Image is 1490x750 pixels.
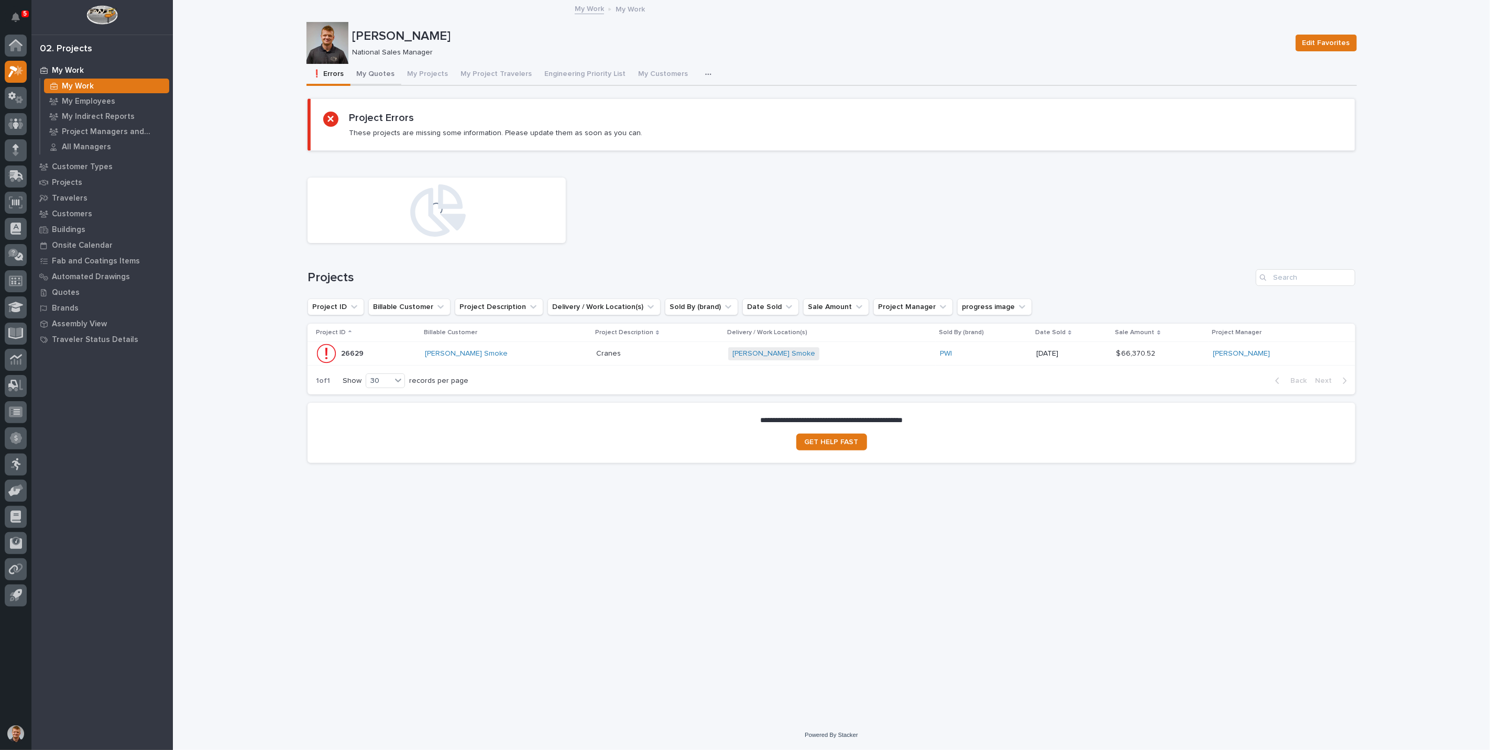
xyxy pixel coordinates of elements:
[40,43,92,55] div: 02. Projects
[353,48,1283,57] p: National Sales Manager
[31,332,173,347] a: Traveler Status Details
[13,13,27,29] div: Notifications5
[31,159,173,174] a: Customer Types
[1296,35,1357,51] button: Edit Favorites
[455,299,543,315] button: Project Description
[940,349,952,358] a: PWI
[31,174,173,190] a: Projects
[52,288,80,297] p: Quotes
[1036,349,1108,358] p: [DATE]
[366,376,391,387] div: 30
[5,723,27,745] button: users-avatar
[1213,349,1270,358] a: [PERSON_NAME]
[873,299,953,315] button: Project Manager
[31,300,173,316] a: Brands
[547,299,661,315] button: Delivery / Work Location(s)
[803,299,869,315] button: Sale Amount
[316,327,346,338] p: Project ID
[539,64,632,86] button: Engineering Priority List
[727,327,807,338] p: Delivery / Work Location(s)
[957,299,1032,315] button: progress image
[31,269,173,284] a: Automated Drawings
[52,272,130,282] p: Automated Drawings
[796,434,867,450] a: GET HELP FAST
[52,162,113,172] p: Customer Types
[5,6,27,28] button: Notifications
[341,347,366,358] p: 26629
[409,377,468,385] p: records per page
[31,316,173,332] a: Assembly View
[308,299,364,315] button: Project ID
[665,299,738,315] button: Sold By (brand)
[31,62,173,78] a: My Work
[595,327,653,338] p: Project Description
[308,342,1355,366] tr: 2662926629 [PERSON_NAME] Smoke CranesCranes [PERSON_NAME] Smoke PWI [DATE]$ 66,370.52$ 66,370.52 ...
[40,79,173,93] a: My Work
[350,64,401,86] button: My Quotes
[62,97,115,106] p: My Employees
[52,241,113,250] p: Onsite Calendar
[52,209,92,219] p: Customers
[1116,347,1158,358] p: $ 66,370.52
[424,327,477,338] p: Billable Customer
[62,82,94,91] p: My Work
[308,270,1252,285] h1: Projects
[1267,376,1311,385] button: Back
[31,237,173,253] a: Onsite Calendar
[52,335,138,345] p: Traveler Status Details
[31,206,173,222] a: Customers
[343,377,361,385] p: Show
[616,3,645,14] p: My Work
[52,319,107,329] p: Assembly View
[425,349,508,358] a: [PERSON_NAME] Smoke
[596,347,623,358] p: Cranes
[86,5,117,25] img: Workspace Logo
[23,10,27,17] p: 5
[732,349,815,358] a: [PERSON_NAME] Smoke
[805,438,859,446] span: GET HELP FAST
[349,128,642,138] p: These projects are missing some information. Please update them as soon as you can.
[353,29,1287,44] p: [PERSON_NAME]
[1311,376,1355,385] button: Next
[52,257,140,266] p: Fab and Coatings Items
[742,299,799,315] button: Date Sold
[52,178,82,187] p: Projects
[575,2,604,14] a: My Work
[40,124,173,139] a: Project Managers and Engineers
[31,190,173,206] a: Travelers
[40,139,173,154] a: All Managers
[349,112,414,124] h2: Project Errors
[40,109,173,124] a: My Indirect Reports
[1035,327,1066,338] p: Date Sold
[401,64,455,86] button: My Projects
[939,327,984,338] p: Sold By (brand)
[31,284,173,300] a: Quotes
[62,112,135,122] p: My Indirect Reports
[1284,376,1307,385] span: Back
[31,222,173,237] a: Buildings
[40,94,173,108] a: My Employees
[31,253,173,269] a: Fab and Coatings Items
[632,64,695,86] button: My Customers
[52,225,85,235] p: Buildings
[62,142,111,152] p: All Managers
[52,304,79,313] p: Brands
[62,127,165,137] p: Project Managers and Engineers
[455,64,539,86] button: My Project Travelers
[1115,327,1155,338] p: Sale Amount
[52,194,87,203] p: Travelers
[1212,327,1262,338] p: Project Manager
[1315,376,1338,385] span: Next
[805,732,858,738] a: Powered By Stacker
[52,66,84,75] p: My Work
[368,299,451,315] button: Billable Customer
[308,368,338,394] p: 1 of 1
[1256,269,1355,286] input: Search
[306,64,350,86] button: ❗ Errors
[1302,37,1350,49] span: Edit Favorites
